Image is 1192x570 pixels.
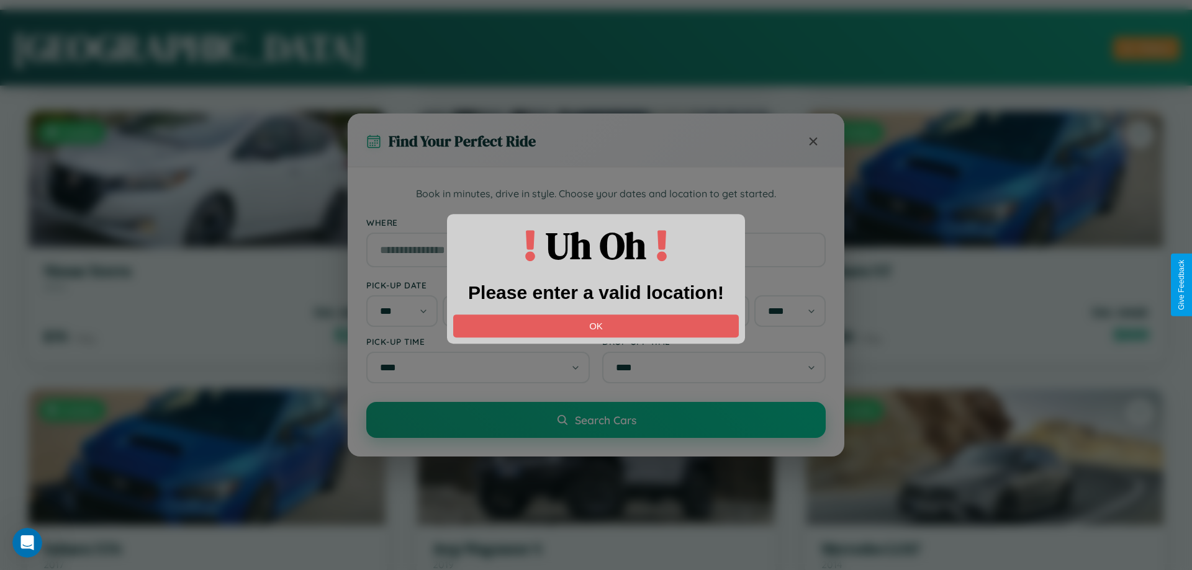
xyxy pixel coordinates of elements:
[389,131,536,151] h3: Find Your Perfect Ride
[366,186,826,202] p: Book in minutes, drive in style. Choose your dates and location to get started.
[575,413,636,427] span: Search Cars
[602,280,826,290] label: Drop-off Date
[366,280,590,290] label: Pick-up Date
[366,336,590,347] label: Pick-up Time
[366,217,826,228] label: Where
[602,336,826,347] label: Drop-off Time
